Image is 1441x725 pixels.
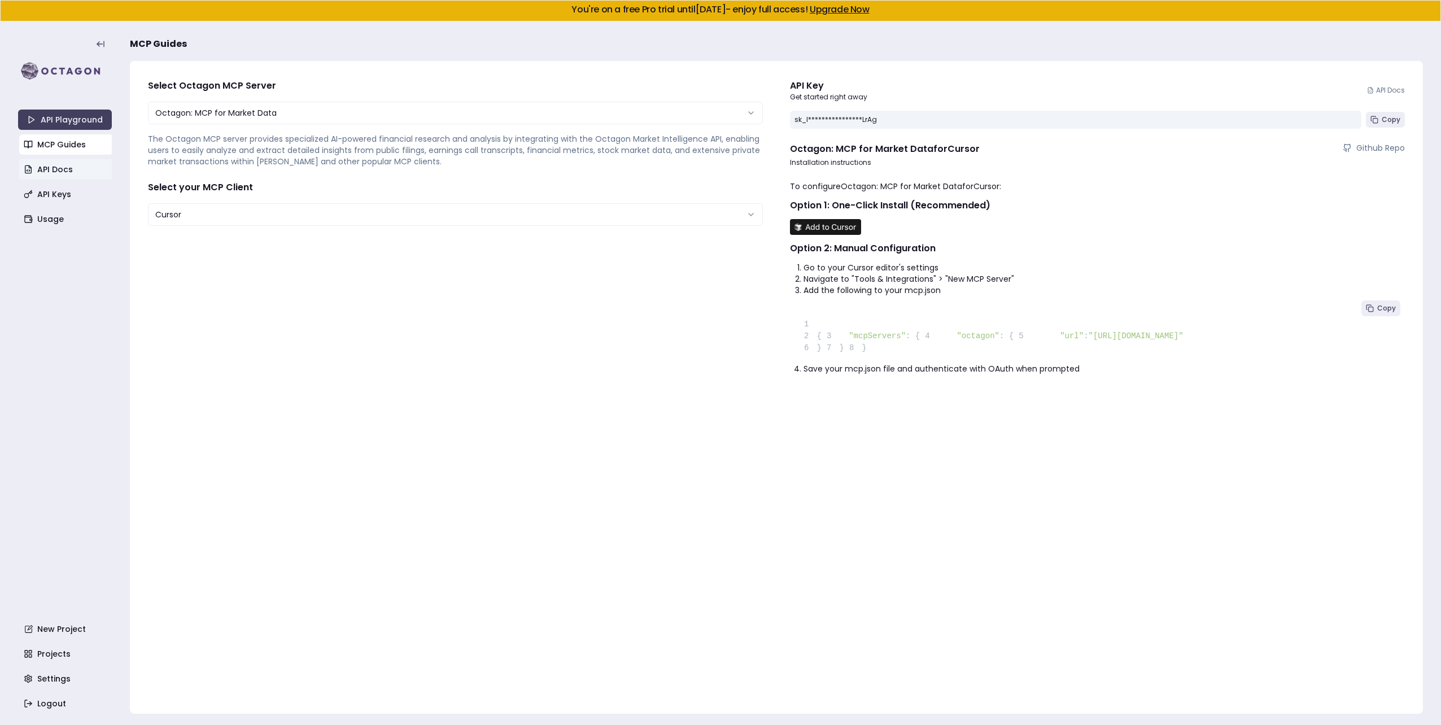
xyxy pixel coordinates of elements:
li: Navigate to "Tools & Integrations" > "New MCP Server" [804,273,1405,285]
a: Upgrade Now [810,3,870,16]
p: To configure Octagon: MCP for Market Data for Cursor : [790,181,1405,192]
img: logo-rect-yK7x_WSZ.svg [18,60,112,82]
span: 6 [799,342,817,354]
h2: Option 2: Manual Configuration [790,242,1405,255]
h4: Select Octagon MCP Server [148,79,763,93]
li: Go to your Cursor editor's settings [804,262,1405,273]
span: 8 [844,342,862,354]
a: Usage [19,209,113,229]
span: Github Repo [1356,142,1405,154]
span: Copy [1382,115,1400,124]
span: 4 [920,330,938,342]
img: Install MCP Server [790,219,861,235]
span: 5 [1014,330,1032,342]
h4: Octagon: MCP for Market Data for Cursor [790,142,980,156]
p: Installation instructions [790,158,1405,167]
button: Copy [1366,112,1405,128]
span: } [822,343,844,352]
span: "mcpServers" [849,331,906,340]
span: 2 [799,330,817,342]
span: } [844,343,867,352]
span: { [799,331,822,340]
a: Settings [19,669,113,689]
a: MCP Guides [19,134,113,155]
h5: You're on a free Pro trial until [DATE] - enjoy full access! [10,5,1431,14]
span: MCP Guides [130,37,187,51]
a: Logout [19,693,113,714]
span: "url" [1060,331,1084,340]
span: Copy [1377,304,1396,313]
span: "octagon" [957,331,999,340]
a: API Playground [18,110,112,130]
a: API Docs [1367,86,1405,95]
p: The Octagon MCP server provides specialized AI-powered financial research and analysis by integra... [148,133,763,167]
p: Get started right away [790,93,867,102]
div: API Key [790,79,867,93]
span: "[URL][DOMAIN_NAME]" [1089,331,1184,340]
span: : [1084,331,1088,340]
a: API Keys [19,184,113,204]
a: Github Repo [1343,142,1405,154]
a: New Project [19,619,113,639]
h2: Option 1: One-Click Install (Recommended) [790,199,1405,212]
span: 3 [822,330,840,342]
button: Copy [1361,300,1400,316]
span: 1 [799,318,817,330]
a: API Docs [19,159,113,180]
li: Save your mcp.json file and authenticate with OAuth when prompted [804,363,1405,374]
span: : { [906,331,920,340]
span: : { [999,331,1014,340]
h4: Select your MCP Client [148,181,763,194]
li: Add the following to your mcp.json [804,285,1405,296]
a: Projects [19,644,113,664]
span: 7 [822,342,840,354]
span: } [799,343,822,352]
